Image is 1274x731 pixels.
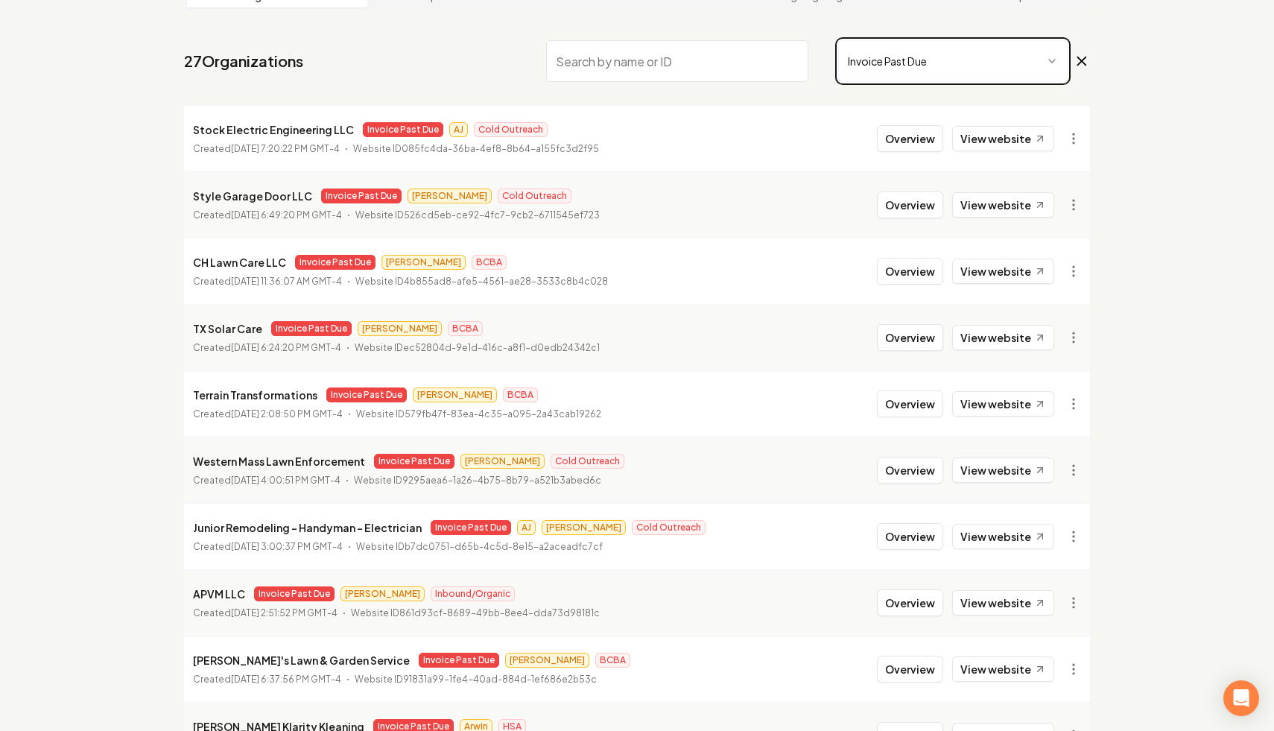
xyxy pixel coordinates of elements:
button: Overview [877,457,943,484]
a: View website [952,590,1054,616]
span: [PERSON_NAME] [413,387,497,402]
input: Search by name or ID [546,40,808,82]
span: Invoice Past Due [363,122,443,137]
span: [PERSON_NAME] [358,321,442,336]
a: View website [952,192,1054,218]
span: Invoice Past Due [419,653,499,668]
span: Invoice Past Due [254,586,335,601]
time: [DATE] 2:08:50 PM GMT-4 [231,408,343,420]
span: Cold Outreach [474,122,548,137]
a: View website [952,524,1054,549]
span: BCBA [448,321,483,336]
p: Junior Remodeling - Handyman - Electrician [193,519,422,537]
span: BCBA [503,387,538,402]
time: [DATE] 11:36:07 AM GMT-4 [231,276,342,287]
time: [DATE] 3:00:37 PM GMT-4 [231,541,343,552]
button: Overview [877,324,943,351]
span: Invoice Past Due [321,189,402,203]
p: Created [193,274,342,289]
span: BCBA [595,653,630,668]
span: [PERSON_NAME] [381,255,466,270]
p: TX Solar Care [193,320,262,338]
p: Created [193,473,340,488]
p: Created [193,407,343,422]
p: Website ID 579fb47f-83ea-4c35-a095-2a43cab19262 [356,407,601,422]
p: Created [193,606,337,621]
p: Style Garage Door LLC [193,187,312,205]
span: Inbound/Organic [431,586,515,601]
span: AJ [517,520,536,535]
span: Invoice Past Due [271,321,352,336]
div: Open Intercom Messenger [1223,680,1259,716]
span: Invoice Past Due [326,387,407,402]
span: [PERSON_NAME] [340,586,425,601]
time: [DATE] 6:49:20 PM GMT-4 [231,209,342,221]
p: Website ID 085fc4da-36ba-4ef8-8b64-a155fc3d2f95 [353,142,599,156]
p: CH Lawn Care LLC [193,253,286,271]
p: Created [193,341,341,355]
time: [DATE] 4:00:51 PM GMT-4 [231,475,340,486]
button: Overview [877,125,943,152]
p: Website ID 91831a99-1fe4-40ad-884d-1ef686e2b53c [355,672,597,687]
p: Western Mass Lawn Enforcement [193,452,365,470]
span: [PERSON_NAME] [460,454,545,469]
span: Invoice Past Due [295,255,375,270]
button: Overview [877,589,943,616]
a: View website [952,391,1054,417]
button: Overview [877,390,943,417]
p: Website ID ec52804d-9e1d-416c-a8f1-d0edb24342c1 [355,341,600,355]
p: Website ID b7dc0751-d65b-4c5d-8e15-a2aceadfc7cf [356,539,603,554]
time: [DATE] 2:51:52 PM GMT-4 [231,607,337,618]
time: [DATE] 7:20:22 PM GMT-4 [231,143,340,154]
span: [PERSON_NAME] [408,189,492,203]
span: Invoice Past Due [431,520,511,535]
span: Cold Outreach [632,520,706,535]
p: APVM LLC [193,585,245,603]
a: View website [952,126,1054,151]
p: [PERSON_NAME]'s Lawn & Garden Service [193,651,410,669]
p: Created [193,672,341,687]
span: [PERSON_NAME] [542,520,626,535]
span: BCBA [472,255,507,270]
span: Cold Outreach [498,189,571,203]
span: AJ [449,122,468,137]
a: View website [952,458,1054,483]
a: View website [952,259,1054,284]
button: Overview [877,192,943,218]
p: Stock Electric Engineering LLC [193,121,354,139]
p: Website ID 861d93cf-8689-49bb-8ee4-dda73d98181c [351,606,600,621]
a: View website [952,656,1054,682]
time: [DATE] 6:24:20 PM GMT-4 [231,342,341,353]
button: Overview [877,523,943,550]
span: [PERSON_NAME] [505,653,589,668]
a: View website [952,325,1054,350]
p: Website ID 9295aea6-1a26-4b75-8b79-a521b3abed6c [354,473,601,488]
p: Created [193,539,343,554]
span: Invoice Past Due [374,454,454,469]
span: Cold Outreach [551,454,624,469]
a: 27Organizations [184,51,303,72]
button: Overview [877,656,943,683]
p: Website ID 526cd5eb-ce92-4fc7-9cb2-6711545ef723 [355,208,600,223]
p: Terrain Transformations [193,386,317,404]
p: Created [193,208,342,223]
time: [DATE] 6:37:56 PM GMT-4 [231,674,341,685]
p: Website ID 4b855ad8-afe5-4561-ae28-3533c8b4c028 [355,274,608,289]
p: Created [193,142,340,156]
button: Overview [877,258,943,285]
